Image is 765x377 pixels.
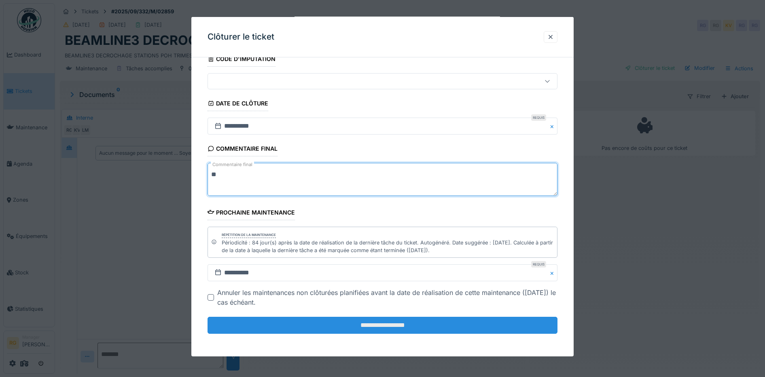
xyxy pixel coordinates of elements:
div: Commentaire final [208,143,278,156]
div: Prochaine maintenance [208,206,295,220]
div: Date de clôture [208,97,269,111]
div: Périodicité : 84 jour(s) après la date de réalisation de la dernière tâche du ticket. Autogénéré.... [222,239,554,254]
div: Code d'imputation [208,53,276,67]
label: Commentaire final [211,160,254,170]
div: Requis [531,114,546,121]
button: Close [549,264,557,281]
button: Close [549,118,557,135]
div: Annuler les maintenances non clôturées planifiées avant la date de réalisation de cette maintenan... [217,288,558,307]
h3: Clôturer le ticket [208,32,274,42]
div: Répétition de la maintenance [222,232,276,238]
div: Requis [531,261,546,267]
